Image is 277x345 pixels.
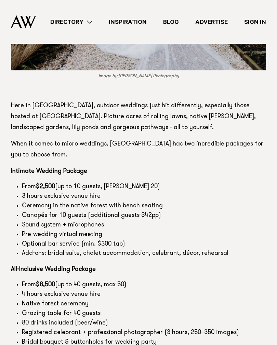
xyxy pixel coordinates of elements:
li: Canapés for 10 guests (additional guests $42pp) [22,211,266,221]
li: Native forest ceremony [22,300,266,309]
li: Optional bar service (min. $300 tab) [22,240,266,249]
li: 80 drinks included (beer/wine) [22,319,266,328]
p: When it comes to micro weddings, [GEOGRAPHIC_DATA] has two incredible packages for you to choose ... [11,139,266,161]
li: Add-ons: bridal suite, chalet accommodation, celebrant, décor, rehearsal [22,249,266,259]
img: Auckland Weddings Logo [11,15,36,28]
a: Sign In [236,17,274,27]
strong: Intimate Wedding Package [11,168,87,175]
li: Sound system + microphones [22,221,266,230]
a: Directory [42,17,101,27]
strong: All-Inclusive Wedding Package [11,266,96,273]
strong: $8,500 [36,282,55,288]
p: Here in [GEOGRAPHIC_DATA], outdoor weddings just hit differently, especially those hosted at [GEO... [11,100,266,133]
a: Inspiration [101,17,155,27]
li: 4 hours exclusive venue hire [22,290,266,300]
li: Registered celebrant + professional photographer (3 hours, 250–350 images) [22,328,266,338]
li: Grazing table for 40 guests [22,309,266,319]
a: Advertise [187,17,236,27]
li: Pre-wedding virtual meeting [22,230,266,240]
li: 3 hours exclusive venue hire [22,192,266,202]
strong: $2,500 [36,184,55,190]
li: Ceremony in the native forest with bench seating [22,202,266,211]
a: Blog [155,17,187,27]
em: Image by [PERSON_NAME] Photography [98,74,179,78]
li: From (up to 10 guests, [PERSON_NAME] 20) [22,182,266,192]
li: From (up to 40 guests, max 50) [22,280,266,290]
